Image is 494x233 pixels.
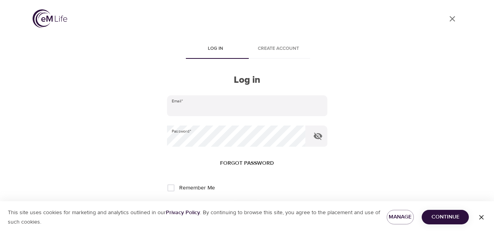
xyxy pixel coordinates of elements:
img: logo [33,9,67,28]
button: Continue [422,210,469,224]
span: Continue [428,212,463,222]
button: Manage [387,210,414,224]
span: Create account [252,45,305,53]
span: Manage [393,212,408,222]
span: Forgot password [220,158,274,168]
h2: Log in [167,75,327,86]
button: Forgot password [217,156,277,171]
span: Log in [189,45,242,53]
div: disabled tabs example [167,40,327,59]
a: close [443,9,462,28]
a: Privacy Policy [166,209,200,216]
span: Remember Me [179,184,215,192]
